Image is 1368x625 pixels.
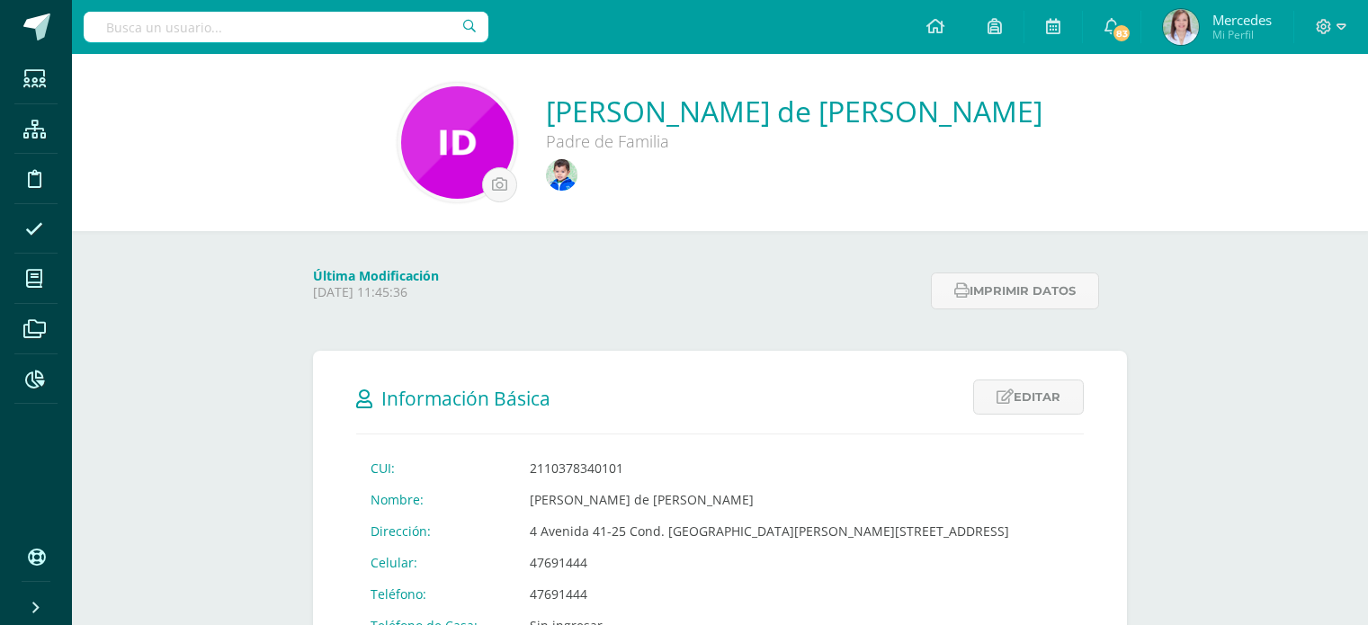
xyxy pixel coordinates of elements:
[356,578,515,610] td: Teléfono:
[515,484,1024,515] td: [PERSON_NAME] de [PERSON_NAME]
[1212,27,1272,42] span: Mi Perfil
[1112,23,1131,43] span: 83
[313,267,920,284] h4: Última Modificación
[515,547,1024,578] td: 47691444
[356,515,515,547] td: Dirección:
[515,452,1024,484] td: 2110378340101
[546,92,1042,130] a: [PERSON_NAME] de [PERSON_NAME]
[973,379,1084,415] a: Editar
[313,284,920,300] p: [DATE] 11:45:36
[356,484,515,515] td: Nombre:
[381,386,550,411] span: Información Básica
[546,130,1042,152] div: Padre de Familia
[84,12,488,42] input: Busca un usuario...
[931,272,1099,309] button: Imprimir datos
[401,86,514,199] img: 0efcd6dcecfd1d336a5a7497a117cb58.png
[515,578,1024,610] td: 47691444
[1212,11,1272,29] span: Mercedes
[356,547,515,578] td: Celular:
[546,159,577,191] img: 8aafebdd128c9a97ca337ca78bb27dd1.png
[515,515,1024,547] td: 4 Avenida 41-25 Cond. [GEOGRAPHIC_DATA][PERSON_NAME][STREET_ADDRESS]
[356,452,515,484] td: CUI:
[1163,9,1199,45] img: 51f8b1976f0c327757d1ca743c1ad4cc.png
